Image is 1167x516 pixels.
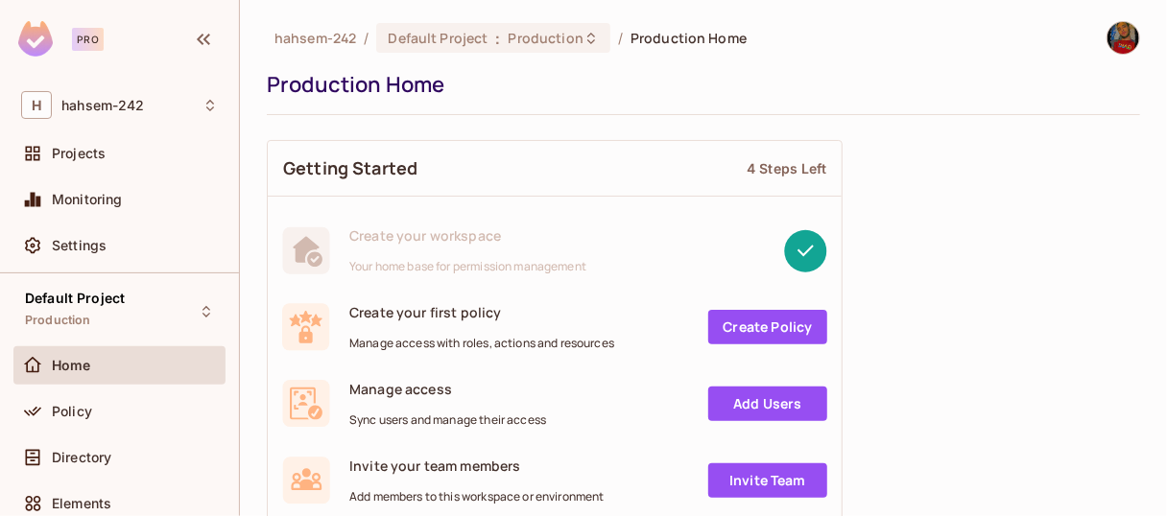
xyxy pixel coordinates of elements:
span: Your home base for permission management [349,259,586,274]
span: Directory [52,450,111,465]
span: Production [509,29,583,47]
span: the active workspace [274,29,356,47]
span: Projects [52,146,106,161]
div: 4 Steps Left [747,159,826,177]
span: Sync users and manage their access [349,412,546,428]
li: / [364,29,369,47]
span: H [21,91,52,119]
span: Default Project [25,291,125,306]
a: Add Users [708,387,827,421]
span: Manage access [349,380,546,398]
img: SReyMgAAAABJRU5ErkJggg== [18,21,53,57]
span: Create your first policy [349,303,614,321]
img: hahsem al3nany [1107,22,1139,54]
a: Invite Team [708,463,827,498]
span: Policy [52,404,92,419]
span: Elements [52,496,111,511]
span: Home [52,358,91,373]
div: Pro [72,28,104,51]
span: Add members to this workspace or environment [349,489,605,504]
span: Invite your team members [349,457,605,475]
span: Production Home [631,29,747,47]
a: Create Policy [708,310,827,344]
span: Create your workspace [349,226,586,245]
li: / [618,29,623,47]
span: Default Project [388,29,488,47]
span: Monitoring [52,192,123,207]
span: Getting Started [283,156,417,180]
span: Workspace: hahsem-242 [61,98,145,113]
span: Settings [52,238,107,253]
div: Production Home [267,70,1131,99]
span: Production [25,313,91,328]
span: Manage access with roles, actions and resources [349,336,614,351]
span: : [494,31,501,46]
